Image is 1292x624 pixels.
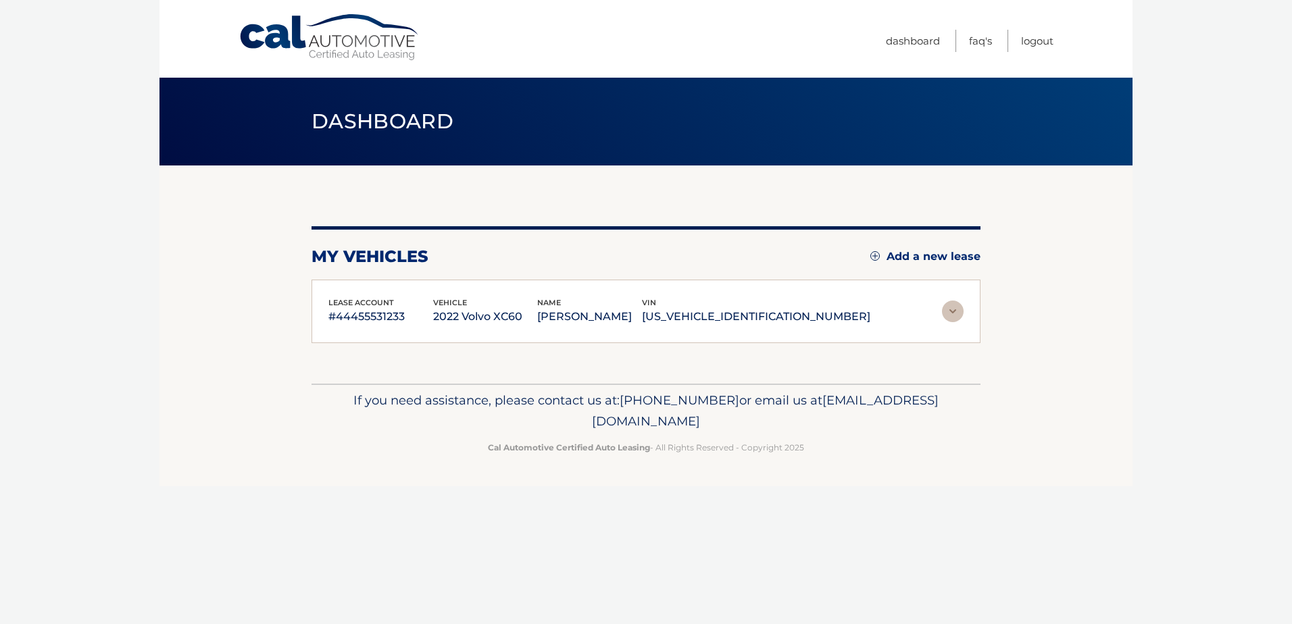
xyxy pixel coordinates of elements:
span: name [537,298,561,307]
a: FAQ's [969,30,992,52]
p: 2022 Volvo XC60 [433,307,538,326]
a: Cal Automotive [239,14,421,61]
span: vin [642,298,656,307]
img: add.svg [870,251,880,261]
p: If you need assistance, please contact us at: or email us at [320,390,972,433]
span: [PHONE_NUMBER] [620,392,739,408]
h2: my vehicles [312,246,428,267]
p: #44455531233 [328,307,433,326]
a: Logout [1021,30,1053,52]
img: accordion-rest.svg [942,301,964,322]
p: [US_VEHICLE_IDENTIFICATION_NUMBER] [642,307,870,326]
a: Add a new lease [870,250,980,263]
span: lease account [328,298,394,307]
a: Dashboard [886,30,940,52]
strong: Cal Automotive Certified Auto Leasing [488,442,650,452]
span: Dashboard [312,109,453,134]
p: [PERSON_NAME] [537,307,642,326]
p: - All Rights Reserved - Copyright 2025 [320,440,972,454]
span: vehicle [433,298,467,307]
